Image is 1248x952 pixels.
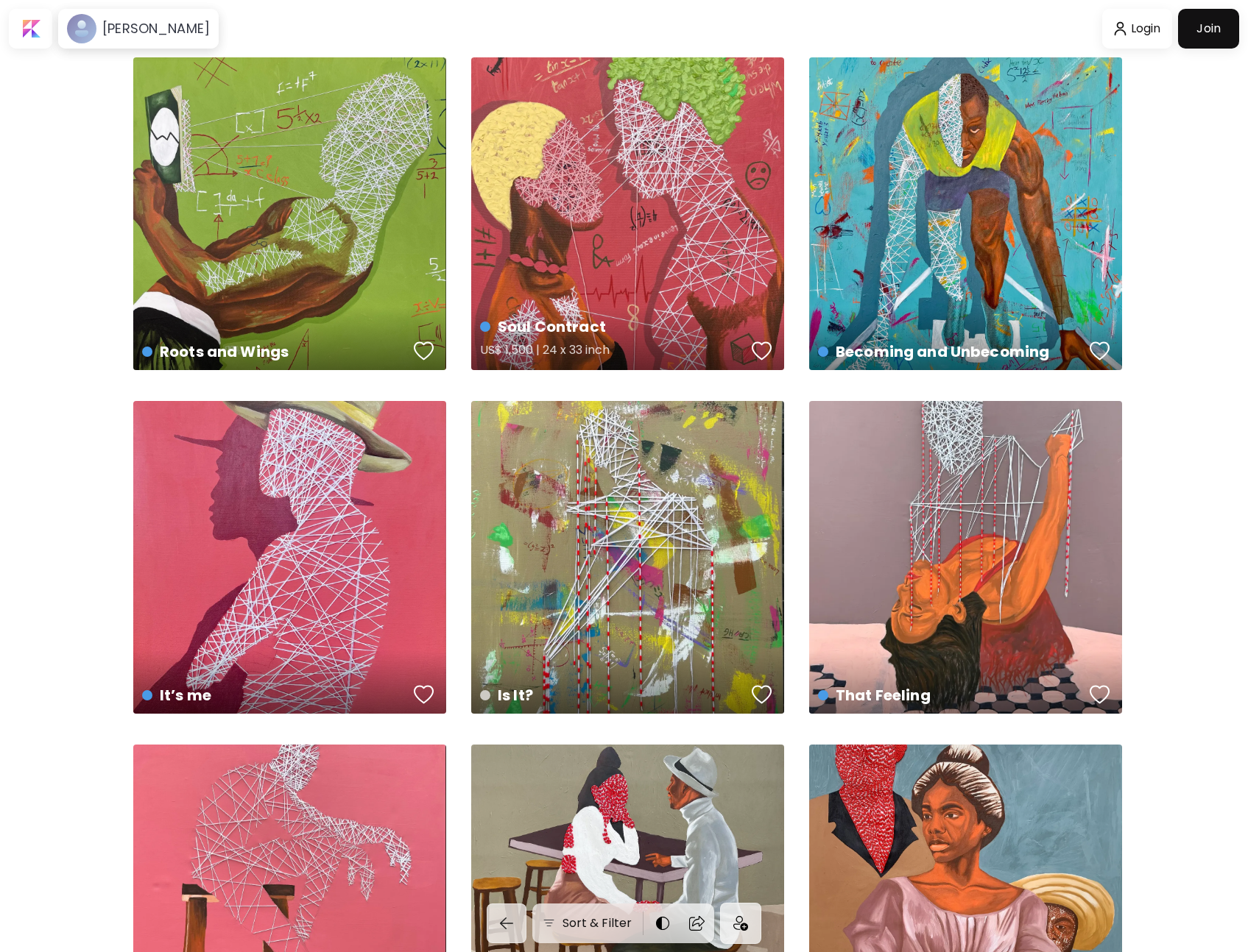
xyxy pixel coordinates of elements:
button: favorites [410,336,438,366]
a: back [487,903,532,943]
img: back [498,914,515,932]
h6: Sort & Filter [563,914,632,932]
button: favorites [748,680,776,709]
button: favorites [410,680,438,709]
h4: That Feeling [818,684,1085,706]
button: favorites [1086,336,1114,366]
button: favorites [1086,680,1114,709]
h4: Becoming and Unbecoming [818,341,1085,363]
a: That Feelingfavoriteshttps://cdn.kaleido.art/CDN/Artwork/125854/Primary/medium.webp?updated=564399 [809,401,1122,714]
h4: Is It? [480,684,747,706]
a: Roots and Wingsfavoriteshttps://cdn.kaleido.art/CDN/Artwork/169710/Primary/medium.webp?updated=75... [133,57,446,370]
h4: Roots and Wings [142,341,409,363]
h6: [PERSON_NAME] [102,20,210,38]
a: Is It?favoriteshttps://cdn.kaleido.art/CDN/Artwork/125855/Primary/medium.webp?updated=564403 [471,401,784,714]
a: It’s mefavoriteshttps://cdn.kaleido.art/CDN/Artwork/131356/Primary/medium.webp?updated=590885 [133,401,446,714]
a: Becoming and Unbecomingfavoriteshttps://cdn.kaleido.art/CDN/Artwork/169219/Primary/medium.webp?up... [809,57,1122,370]
a: Soul ContractUS$ 1,500 | 24 x 33 inchfavoriteshttps://cdn.kaleido.art/CDN/Artwork/169228/Primary/... [471,57,784,370]
button: back [487,903,526,943]
h5: US$ 1,500 | 24 x 33 inch [480,338,747,367]
a: Join [1178,9,1239,49]
button: favorites [748,336,776,366]
h4: It’s me [142,684,409,706]
h4: Soul Contract [480,316,747,338]
img: icon [733,916,748,931]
